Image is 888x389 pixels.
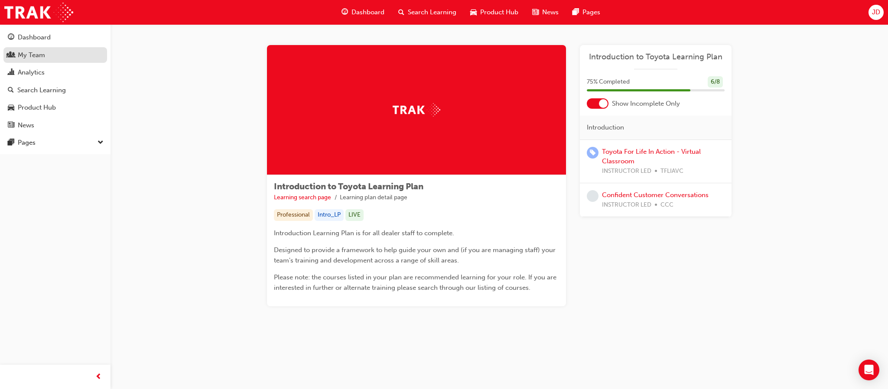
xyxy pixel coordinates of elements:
[3,65,107,81] a: Analytics
[274,209,313,221] div: Professional
[315,209,344,221] div: Intro_LP
[18,32,51,42] div: Dashboard
[708,76,723,88] div: 6 / 8
[612,99,680,109] span: Show Incomplete Only
[470,7,477,18] span: car-icon
[274,194,331,201] a: Learning search page
[98,137,104,149] span: down-icon
[18,68,45,78] div: Analytics
[18,138,36,148] div: Pages
[8,122,14,130] span: news-icon
[602,200,651,210] span: INSTRUCTOR LED
[342,7,348,18] span: guage-icon
[408,7,456,17] span: Search Learning
[3,28,107,135] button: DashboardMy TeamAnalyticsSearch LearningProduct HubNews
[660,200,673,210] span: CCC
[3,135,107,151] button: Pages
[8,69,14,77] span: chart-icon
[582,7,600,17] span: Pages
[587,147,599,159] span: learningRecordVerb_ENROLL-icon
[3,82,107,98] a: Search Learning
[4,3,73,22] img: Trak
[602,191,709,199] a: Confident Customer Conversations
[340,193,407,203] li: Learning plan detail page
[463,3,525,21] a: car-iconProduct Hub
[3,47,107,63] a: My Team
[274,229,454,237] span: Introduction Learning Plan is for all dealer staff to complete.
[345,209,364,221] div: LIVE
[3,29,107,45] a: Dashboard
[525,3,566,21] a: news-iconNews
[8,34,14,42] span: guage-icon
[859,360,879,380] div: Open Intercom Messenger
[8,52,14,59] span: people-icon
[17,85,66,95] div: Search Learning
[274,273,558,292] span: Please note: the courses listed in your plan are recommended learning for your role. If you are i...
[532,7,539,18] span: news-icon
[18,103,56,113] div: Product Hub
[18,50,45,60] div: My Team
[8,104,14,112] span: car-icon
[542,7,559,17] span: News
[8,139,14,147] span: pages-icon
[274,182,423,191] span: Introduction to Toyota Learning Plan
[587,190,599,202] span: learningRecordVerb_NONE-icon
[872,7,880,17] span: JD
[8,87,14,94] span: search-icon
[587,52,725,62] a: Introduction to Toyota Learning Plan
[587,77,630,87] span: 75 % Completed
[3,117,107,133] a: News
[566,3,607,21] a: pages-iconPages
[398,7,404,18] span: search-icon
[660,166,683,176] span: TFLIAVC
[351,7,384,17] span: Dashboard
[274,246,557,264] span: Designed to provide a framework to help guide your own and (if you are managing staff) your team'...
[391,3,463,21] a: search-iconSearch Learning
[602,148,701,165] a: Toyota For Life In Action - Virtual Classroom
[587,123,624,133] span: Introduction
[335,3,391,21] a: guage-iconDashboard
[393,103,440,117] img: Trak
[480,7,518,17] span: Product Hub
[602,166,651,176] span: INSTRUCTOR LED
[95,372,102,383] span: prev-icon
[572,7,579,18] span: pages-icon
[18,120,34,130] div: News
[868,5,884,20] button: JD
[3,100,107,116] a: Product Hub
